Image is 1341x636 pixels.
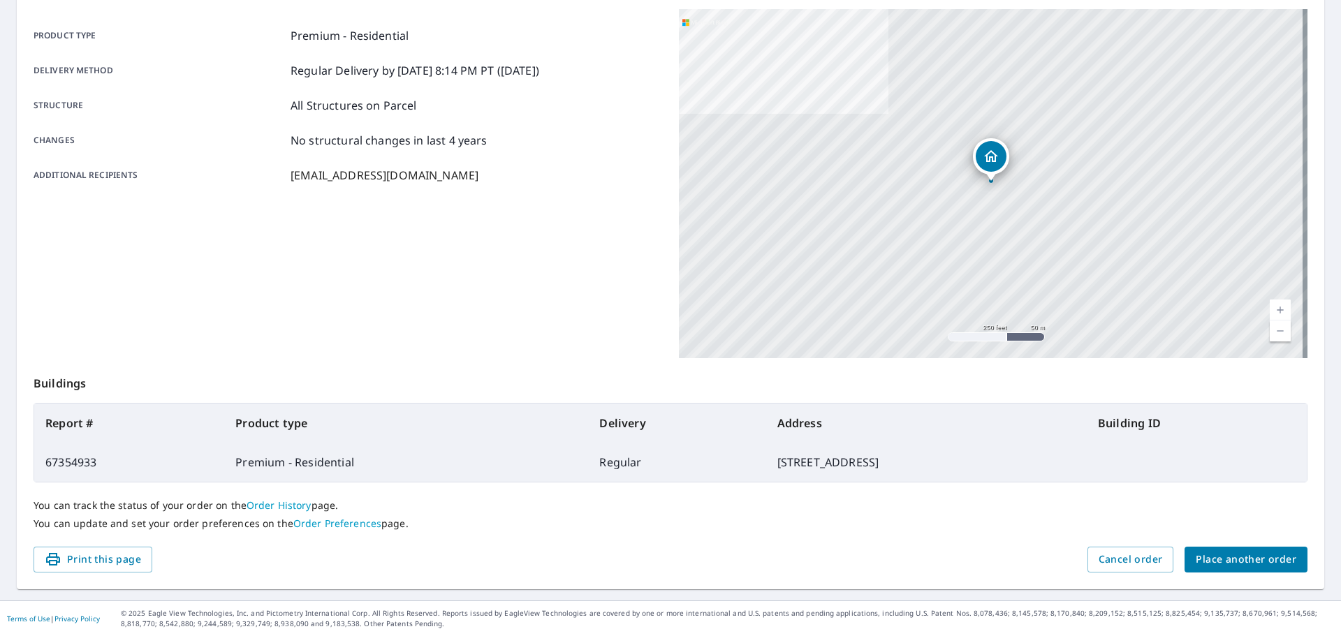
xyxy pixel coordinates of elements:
[45,551,141,568] span: Print this page
[1270,299,1291,320] a: Current Level 17, Zoom In
[291,167,478,184] p: [EMAIL_ADDRESS][DOMAIN_NAME]
[1270,320,1291,341] a: Current Level 17, Zoom Out
[291,27,409,44] p: Premium - Residential
[291,132,488,149] p: No structural changes in last 4 years
[1196,551,1296,568] span: Place another order
[34,167,285,184] p: Additional recipients
[293,517,381,530] a: Order Preferences
[7,614,50,623] a: Terms of Use
[34,132,285,149] p: Changes
[766,443,1087,482] td: [STREET_ADDRESS]
[34,404,224,443] th: Report #
[34,517,1307,530] p: You can update and set your order preferences on the page.
[247,498,312,512] a: Order History
[1099,551,1163,568] span: Cancel order
[7,614,100,623] p: |
[34,358,1307,403] p: Buildings
[224,404,588,443] th: Product type
[766,404,1087,443] th: Address
[291,62,539,79] p: Regular Delivery by [DATE] 8:14 PM PT ([DATE])
[291,97,417,114] p: All Structures on Parcel
[224,443,588,482] td: Premium - Residential
[34,97,285,114] p: Structure
[1185,547,1307,572] button: Place another order
[588,443,765,482] td: Regular
[1087,404,1307,443] th: Building ID
[54,614,100,623] a: Privacy Policy
[34,27,285,44] p: Product type
[34,499,1307,512] p: You can track the status of your order on the page.
[973,138,1009,182] div: Dropped pin, building 1, Residential property, 375 Merry Ln Applegate, CA 95703
[34,443,224,482] td: 67354933
[1087,547,1174,572] button: Cancel order
[588,404,765,443] th: Delivery
[34,547,152,572] button: Print this page
[121,608,1334,629] p: © 2025 Eagle View Technologies, Inc. and Pictometry International Corp. All Rights Reserved. Repo...
[34,62,285,79] p: Delivery method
